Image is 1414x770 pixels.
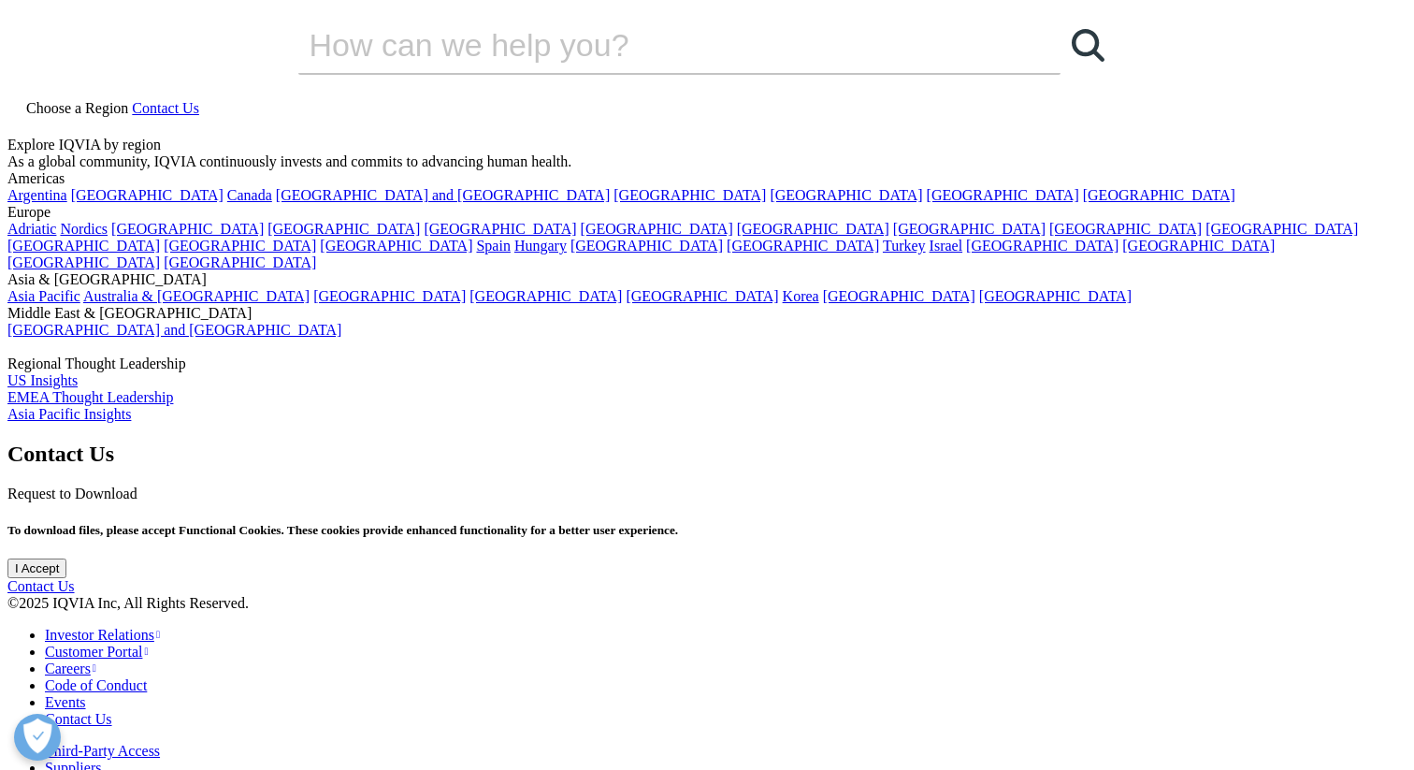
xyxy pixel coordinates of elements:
a: [GEOGRAPHIC_DATA] [267,221,420,237]
a: [GEOGRAPHIC_DATA] [727,238,879,254]
a: Code of Conduct [45,677,147,693]
span: Request to Download [7,486,137,501]
a: [GEOGRAPHIC_DATA] [770,187,922,203]
a: [GEOGRAPHIC_DATA] and [GEOGRAPHIC_DATA] [7,322,341,338]
a: [GEOGRAPHIC_DATA] [966,238,1118,254]
a: Events [45,694,86,710]
div: Explore IQVIA by region [7,137,1407,153]
h5: To download files, please accept Functional Cookies. These cookies provide enhanced functionality... [7,523,1407,538]
input: I Accept [7,559,66,578]
a: Spain [476,238,510,254]
a: [GEOGRAPHIC_DATA] [1049,221,1202,237]
a: [GEOGRAPHIC_DATA] [737,221,889,237]
a: [GEOGRAPHIC_DATA] [71,187,224,203]
a: [GEOGRAPHIC_DATA] [823,288,975,304]
a: Korea [783,288,819,304]
a: [GEOGRAPHIC_DATA] [7,254,160,270]
input: Search [298,17,1007,73]
a: [GEOGRAPHIC_DATA] [613,187,766,203]
a: [GEOGRAPHIC_DATA] [164,238,316,254]
div: ©2025 IQVIA Inc, All Rights Reserved. [7,595,1407,612]
a: EMEA Thought Leadership [7,389,173,405]
div: Europe [7,204,1407,221]
div: Middle East & [GEOGRAPHIC_DATA] [7,305,1407,322]
div: Regional Thought Leadership [7,356,1407,372]
a: Hungary [514,238,567,254]
a: Argentina [7,187,67,203]
div: Asia & [GEOGRAPHIC_DATA] [7,271,1407,288]
a: [GEOGRAPHIC_DATA] [1122,238,1275,254]
div: As a global community, IQVIA continuously invests and commits to advancing human health. [7,153,1407,170]
div: Americas [7,170,1407,187]
a: Careers [45,661,96,676]
a: Nordics [60,221,108,237]
a: [GEOGRAPHIC_DATA] and [GEOGRAPHIC_DATA] [276,187,610,203]
a: [GEOGRAPHIC_DATA] [893,221,1046,237]
a: Search [1060,17,1117,73]
a: [GEOGRAPHIC_DATA] [626,288,778,304]
a: Third-Party Access [45,743,160,759]
h2: Contact Us [7,442,1407,467]
a: [GEOGRAPHIC_DATA] [927,187,1079,203]
a: Asia Pacific Insights [7,406,131,422]
a: Investor Relations [45,627,160,643]
a: Customer Portal [45,644,149,660]
svg: Search [1072,29,1104,62]
a: Turkey [883,238,926,254]
a: Contact Us [7,578,75,594]
a: [GEOGRAPHIC_DATA] [1205,221,1358,237]
a: US Insights [7,372,78,388]
span: Choose a Region [26,100,128,116]
a: [GEOGRAPHIC_DATA] [164,254,316,270]
a: [GEOGRAPHIC_DATA] [979,288,1132,304]
a: [GEOGRAPHIC_DATA] [469,288,622,304]
a: [GEOGRAPHIC_DATA] [424,221,576,237]
a: Contact Us [45,711,112,727]
a: Australia & [GEOGRAPHIC_DATA] [83,288,310,304]
a: Asia Pacific [7,288,80,304]
button: Open Preferences [14,714,61,761]
a: [GEOGRAPHIC_DATA] [7,238,160,254]
a: Adriatic [7,221,56,237]
a: [GEOGRAPHIC_DATA] [581,221,733,237]
a: [GEOGRAPHIC_DATA] [570,238,723,254]
a: [GEOGRAPHIC_DATA] [320,238,472,254]
a: Contact Us [132,100,199,116]
a: Canada [227,187,272,203]
a: [GEOGRAPHIC_DATA] [111,221,264,237]
a: [GEOGRAPHIC_DATA] [313,288,466,304]
a: Israel [930,238,963,254]
a: [GEOGRAPHIC_DATA] [1083,187,1235,203]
